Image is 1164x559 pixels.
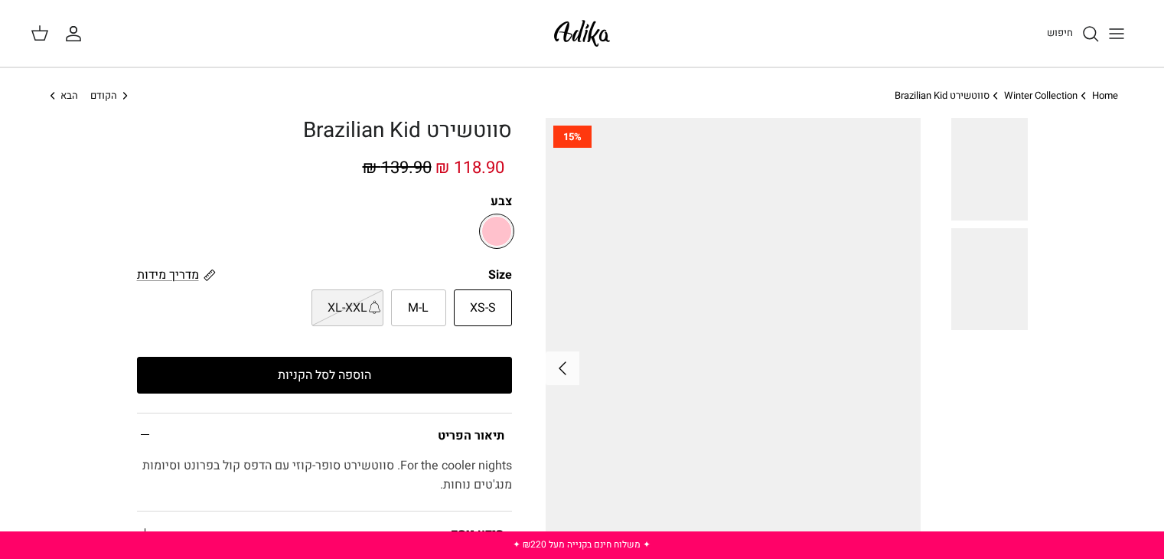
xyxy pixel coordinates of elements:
[1092,88,1118,103] a: Home
[90,89,132,103] a: הקודם
[328,299,367,319] span: XL-XXL
[64,25,89,43] a: החשבון שלי
[1004,88,1078,103] a: Winter Collection
[1047,25,1073,40] span: חיפוש
[60,88,78,103] span: הבא
[895,88,990,103] a: סווטשירט Brazilian Kid
[137,357,512,394] button: הוספה לסל הקניות
[470,299,496,319] span: XS-S
[47,89,1118,103] nav: Breadcrumbs
[1100,17,1133,51] button: Toggle menu
[137,193,512,210] label: צבע
[549,15,615,51] img: Adika IL
[488,266,512,283] legend: Size
[137,118,512,144] h1: סווטשירט Brazilian Kid
[137,456,512,511] div: For the cooler nights. סווטשירט סופר-קוזי עם הדפס קול בפרונט וסיומות מנג'טים נוחות.
[1047,25,1100,43] a: חיפוש
[513,538,650,551] a: ✦ משלוח חינם בקנייה מעל ₪220 ✦
[363,155,432,180] span: 139.90 ₪
[137,512,512,554] summary: מידע נוסף
[137,414,512,456] summary: תיאור הפריט
[408,299,429,319] span: M-L
[90,88,117,103] span: הקודם
[546,351,579,385] button: Next
[435,155,504,180] span: 118.90 ₪
[137,266,199,284] span: מדריך מידות
[137,266,216,283] a: מדריך מידות
[47,89,79,103] a: הבא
